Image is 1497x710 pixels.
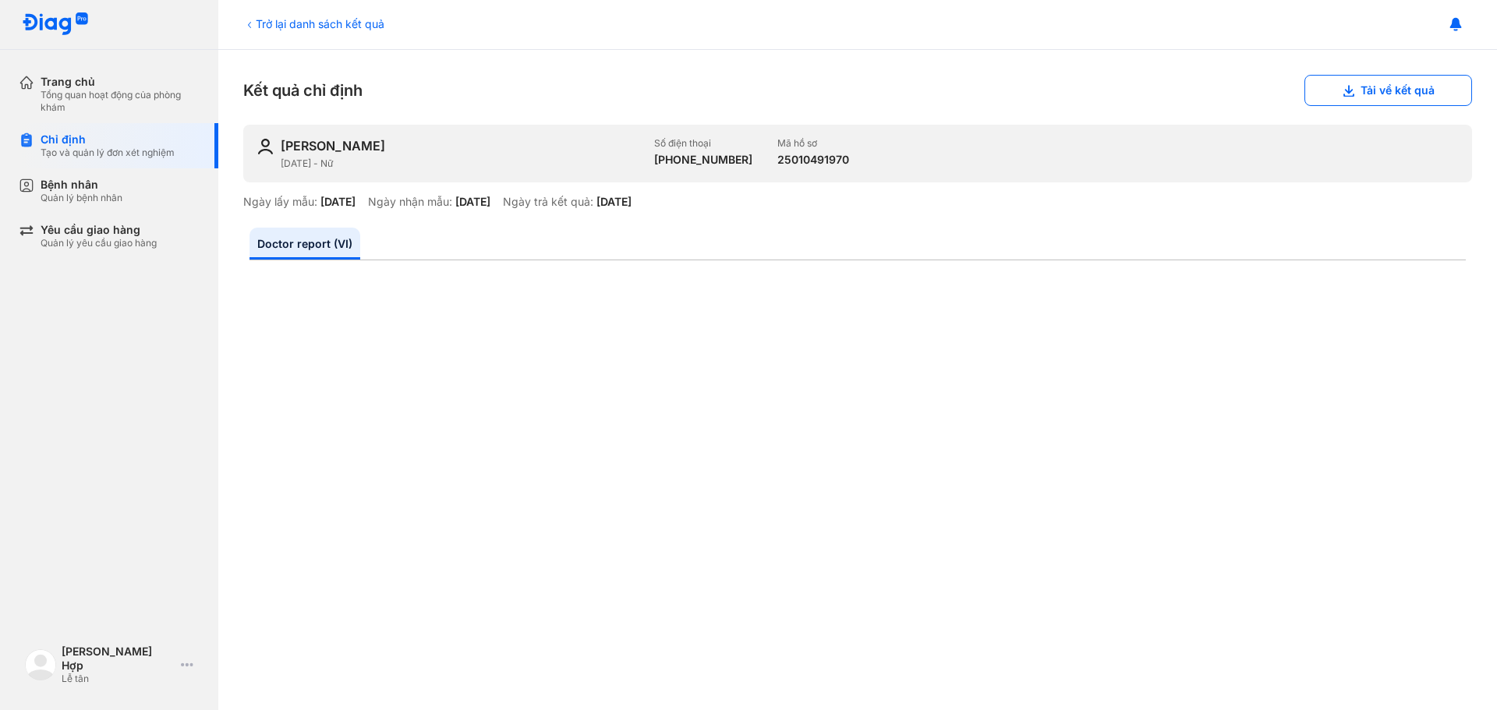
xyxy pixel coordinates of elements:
div: Mã hồ sơ [777,137,849,150]
div: Trang chủ [41,75,200,89]
a: Doctor report (VI) [249,228,360,260]
div: Lễ tân [62,673,175,685]
div: [DATE] - Nữ [281,157,642,170]
div: Trở lại danh sách kết quả [243,16,384,32]
div: Kết quả chỉ định [243,75,1472,106]
div: Ngày nhận mẫu: [368,195,452,209]
div: Chỉ định [41,132,175,147]
div: Số điện thoại [654,137,752,150]
div: [PERSON_NAME] Hợp [62,645,175,673]
img: logo [22,12,89,37]
div: Ngày trả kết quả: [503,195,593,209]
div: [DATE] [455,195,490,209]
div: Quản lý bệnh nhân [41,192,122,204]
div: [PERSON_NAME] [281,137,385,154]
button: Tải về kết quả [1304,75,1472,106]
div: Quản lý yêu cầu giao hàng [41,237,157,249]
div: Ngày lấy mẫu: [243,195,317,209]
img: user-icon [256,137,274,156]
div: 25010491970 [777,153,849,167]
div: [PHONE_NUMBER] [654,153,752,167]
div: Tổng quan hoạt động của phòng khám [41,89,200,114]
div: Tạo và quản lý đơn xét nghiệm [41,147,175,159]
div: [DATE] [596,195,632,209]
img: logo [25,649,56,680]
div: Bệnh nhân [41,178,122,192]
div: Yêu cầu giao hàng [41,223,157,237]
div: [DATE] [320,195,356,209]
